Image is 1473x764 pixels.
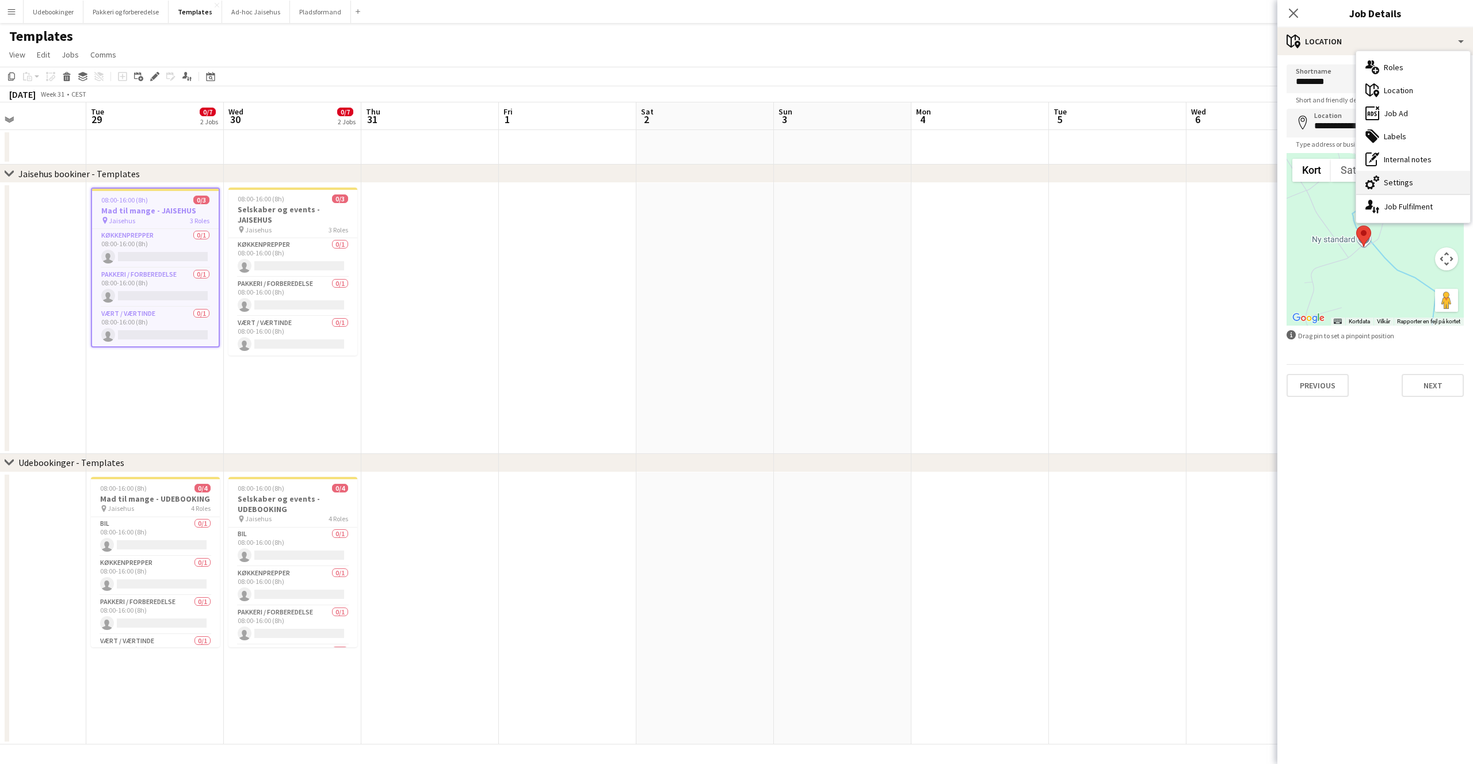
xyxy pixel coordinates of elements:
span: Type address or business name [1287,140,1396,148]
app-card-role: Køkkenprepper0/108:00-16:00 (8h) [228,567,357,606]
span: Week 31 [38,90,67,98]
app-card-role: Pakkeri / forberedelse0/108:00-16:00 (8h) [228,606,357,645]
span: 2 [639,113,654,126]
app-card-role: Vært / Værtinde0/108:00-16:00 (8h) [91,635,220,674]
button: Previous [1287,374,1349,397]
a: Vilkår (åbnes i en ny fane) [1377,318,1390,324]
span: Jaisehus [245,514,272,523]
span: 4 Roles [191,504,211,513]
span: 0/7 [200,108,216,116]
span: 31 [364,113,380,126]
app-card-role: Pakkeri / forberedelse0/108:00-16:00 (8h) [91,595,220,635]
span: 1 [502,113,513,126]
app-card-role: Vært / Værtinde0/108:00-16:00 (8h) [228,316,357,356]
button: Udebookinger [24,1,83,23]
button: Vis satellitbilleder [1331,159,1382,182]
div: CEST [71,90,86,98]
span: 3 Roles [190,216,209,225]
button: Vis vejkort [1292,159,1331,182]
h3: Selskaber og events - UDEBOOKING [228,494,357,514]
app-job-card: 08:00-16:00 (8h)0/3Selskaber og events - JAISEHUS Jaisehus3 RolesKøkkenprepper0/108:00-16:00 (8h)... [228,188,357,356]
span: Jaisehus [109,216,135,225]
span: 0/4 [332,484,348,492]
div: 2 Jobs [200,117,218,126]
div: Location [1356,79,1470,102]
span: 6 [1189,113,1206,126]
app-card-role: Køkkenprepper0/108:00-16:00 (8h) [92,229,219,268]
app-card-role: Køkkenprepper0/108:00-16:00 (8h) [228,238,357,277]
button: Kortdata [1349,318,1370,326]
span: 30 [227,113,243,126]
span: Wed [1191,106,1206,117]
span: Sat [641,106,654,117]
span: Fri [503,106,513,117]
img: Google [1289,311,1327,326]
a: Åbn dette området i Google Maps (åbner i et nyt vindue) [1289,311,1327,326]
span: Mon [916,106,931,117]
span: Sun [779,106,792,117]
span: 0/7 [337,108,353,116]
a: Edit [32,47,55,62]
app-job-card: 08:00-16:00 (8h)0/3Mad til mange - JAISEHUS Jaisehus3 RolesKøkkenprepper0/108:00-16:00 (8h) Pakke... [91,188,220,347]
span: 3 [777,113,792,126]
span: 0/3 [193,196,209,204]
div: Roles [1356,56,1470,79]
app-card-role: Vært / Værtinde0/1 [228,645,357,684]
div: Settings [1356,171,1470,194]
span: View [9,49,25,60]
div: [DATE] [9,89,36,100]
a: Comms [86,47,121,62]
div: Job Ad [1356,102,1470,125]
a: View [5,47,30,62]
button: Templates [169,1,222,23]
span: Thu [366,106,380,117]
span: Tue [1054,106,1067,117]
span: 08:00-16:00 (8h) [100,484,147,492]
app-card-role: Vært / Værtinde0/108:00-16:00 (8h) [92,307,219,346]
button: Pakkeri og forberedelse [83,1,169,23]
span: Jaisehus [245,226,272,234]
span: Edit [37,49,50,60]
h3: Mad til mange - JAISEHUS [92,205,219,216]
span: 08:00-16:00 (8h) [101,196,148,204]
span: Jobs [62,49,79,60]
app-card-role: Pakkeri / forberedelse0/108:00-16:00 (8h) [228,277,357,316]
span: Jaisehus [108,504,134,513]
app-card-role: Bil0/108:00-16:00 (8h) [91,517,220,556]
span: 08:00-16:00 (8h) [238,484,284,492]
div: Drag pin to set a pinpoint position [1287,330,1464,341]
div: Labels [1356,125,1470,148]
h3: Job Details [1277,6,1473,21]
h1: Templates [9,28,73,45]
app-card-role: Pakkeri / forberedelse0/108:00-16:00 (8h) [92,268,219,307]
button: Ad-hoc Jaisehus [222,1,290,23]
span: Tue [91,106,104,117]
span: 29 [89,113,104,126]
span: Short and friendly description [1287,96,1391,104]
div: Job Fulfilment [1356,195,1470,218]
span: Comms [90,49,116,60]
div: Location [1277,28,1473,55]
div: Internal notes [1356,148,1470,171]
div: Jaisehus bookiner - Templates [18,168,140,179]
app-job-card: 08:00-16:00 (8h)0/4Selskaber og events - UDEBOOKING Jaisehus4 RolesBil0/108:00-16:00 (8h) Køkkenp... [228,477,357,647]
app-card-role: Bil0/108:00-16:00 (8h) [228,528,357,567]
button: Pladsformand [290,1,351,23]
a: Jobs [57,47,83,62]
button: Tastaturgenveje [1334,318,1342,326]
span: 0/4 [194,484,211,492]
span: 4 [914,113,931,126]
div: Udebookinger - Templates [18,457,124,468]
button: Styringselement til kortkamera [1435,247,1458,270]
button: Træk Pegman hen på kortet for at åbne Street View [1435,289,1458,312]
span: Wed [228,106,243,117]
span: 5 [1052,113,1067,126]
span: 3 Roles [329,226,348,234]
app-job-card: 08:00-16:00 (8h)0/4Mad til mange - UDEBOOKING Jaisehus4 RolesBil0/108:00-16:00 (8h) Køkkenprepper... [91,477,220,647]
app-card-role: Køkkenprepper0/108:00-16:00 (8h) [91,556,220,595]
div: 2 Jobs [338,117,356,126]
